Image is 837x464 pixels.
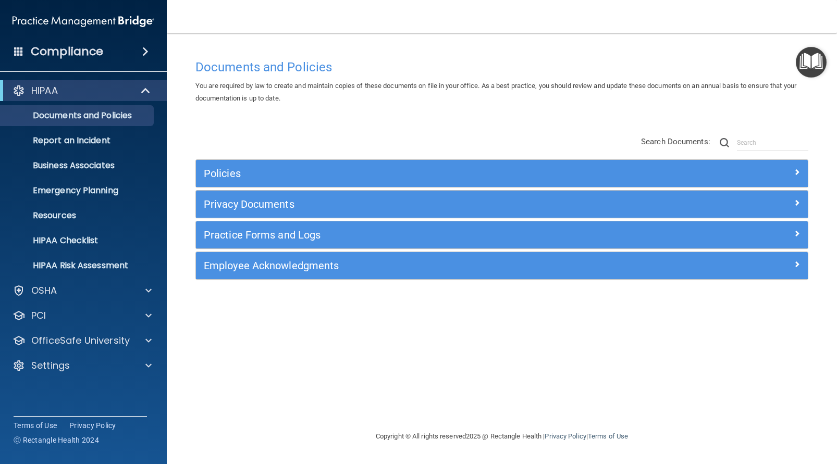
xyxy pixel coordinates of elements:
[545,432,586,440] a: Privacy Policy
[204,168,647,179] h5: Policies
[31,84,58,97] p: HIPAA
[13,11,154,32] img: PMB logo
[7,235,149,246] p: HIPAA Checklist
[7,185,149,196] p: Emergency Planning
[13,284,152,297] a: OSHA
[31,44,103,59] h4: Compliance
[14,420,57,431] a: Terms of Use
[7,160,149,171] p: Business Associates
[204,198,647,210] h5: Privacy Documents
[31,359,70,372] p: Settings
[204,257,800,274] a: Employee Acknowledgments
[13,309,152,322] a: PCI
[641,137,710,146] span: Search Documents:
[14,435,99,445] span: Ⓒ Rectangle Health 2024
[657,390,824,432] iframe: Drift Widget Chat Controller
[13,334,152,347] a: OfficeSafe University
[7,110,149,121] p: Documents and Policies
[7,210,149,221] p: Resources
[7,135,149,146] p: Report an Incident
[204,196,800,212] a: Privacy Documents
[312,420,692,453] div: Copyright © All rights reserved 2025 @ Rectangle Health | |
[7,260,149,271] p: HIPAA Risk Assessment
[796,47,827,78] button: Open Resource Center
[69,420,116,431] a: Privacy Policy
[195,82,796,102] span: You are required by law to create and maintain copies of these documents on file in your office. ...
[588,432,628,440] a: Terms of Use
[31,334,130,347] p: OfficeSafe University
[720,138,729,147] img: ic-search.3b580494.png
[13,84,151,97] a: HIPAA
[31,284,57,297] p: OSHA
[204,229,647,241] h5: Practice Forms and Logs
[31,309,46,322] p: PCI
[204,165,800,182] a: Policies
[195,60,808,74] h4: Documents and Policies
[737,135,808,151] input: Search
[204,260,647,271] h5: Employee Acknowledgments
[204,227,800,243] a: Practice Forms and Logs
[13,359,152,372] a: Settings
